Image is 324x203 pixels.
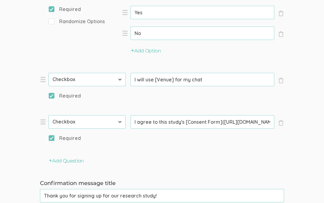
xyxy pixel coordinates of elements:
[49,18,105,25] span: Randomize Options
[131,6,274,19] input: Type option here...
[278,10,284,16] span: ×
[278,120,284,126] span: ×
[49,135,81,142] span: Required
[49,158,84,165] button: Add Question
[278,77,284,84] span: ×
[278,31,284,37] span: ×
[49,6,81,13] span: Required
[40,180,284,187] label: Confirmation message title
[131,27,274,40] input: Type option here...
[131,48,161,55] button: Add Option
[49,92,81,99] span: Required
[131,115,274,129] input: Type question here...
[131,73,274,86] input: Type question here...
